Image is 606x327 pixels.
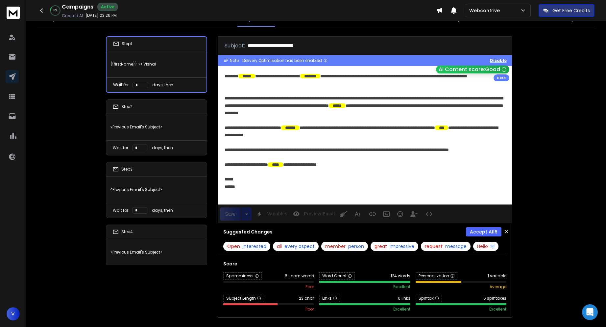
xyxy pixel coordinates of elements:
span: excellent [393,307,410,312]
button: V [7,307,20,320]
span: Spintax [416,295,442,302]
h3: Suggested Changes [223,229,273,235]
h1: Campaigns [62,3,93,11]
div: Beta [494,74,509,81]
p: [DATE] 03:26 PM [85,13,117,18]
p: <Previous Email's Subject> [110,180,203,199]
button: Insert Link (Ctrl+K) [366,207,379,221]
span: Note: [230,58,240,63]
button: Insert Unsubscribe Link [408,207,420,221]
p: Wait for [113,208,128,213]
p: Webcontrive [469,7,502,14]
button: Save [220,207,241,221]
img: logo [7,7,20,19]
span: Subject Length [223,295,264,302]
p: Wait for [113,145,128,150]
button: Code View [423,207,435,221]
span: Interested [243,243,266,250]
p: Subject: [225,42,245,50]
li: Step3<Previous Email's Subject>Wait fordays, then [106,162,207,218]
span: impressive [390,243,414,250]
div: Step 1 [113,41,132,47]
button: Accept All6 [466,227,501,236]
span: Personalization [416,272,457,280]
span: excellent [489,307,506,312]
span: Preview Email [303,211,336,217]
button: Disable [490,58,507,63]
span: Spamminess [223,272,262,280]
p: days, then [152,208,173,213]
h3: Score [223,260,507,267]
p: Created At: [62,13,84,18]
button: Emoticons [394,207,406,221]
span: every aspect [284,243,315,250]
li: Step4<Previous Email's Subject> [106,225,207,266]
span: poor [305,307,314,312]
li: Step2<Previous Email's Subject>Wait fordays, then [106,99,207,155]
div: Step 2 [113,104,133,110]
span: all [277,243,282,250]
div: Open Intercom Messenger [582,304,598,320]
button: More Text [351,207,364,221]
button: AI Content score:Good [436,66,509,73]
span: poor [305,284,314,289]
div: Step 4 [113,229,133,235]
span: 23 char [299,296,314,301]
div: Delivery Optimisation has been enabled [242,58,328,63]
span: Variables [266,211,289,217]
span: 6 spam words [285,273,314,279]
li: Step1{{firstName}} <> VishalWait fordays, then [106,36,207,93]
span: 0 links [398,296,410,301]
span: 1 variable [488,273,506,279]
span: Hello [477,243,488,250]
p: days, then [152,82,173,88]
button: Preview Email [290,207,336,221]
p: {{firstName}} <> Vishal [110,55,203,73]
span: Hi [491,243,495,250]
span: excellent [393,284,410,289]
p: days, then [152,145,173,150]
p: 11 % [53,9,57,13]
p: <Previous Email's Subject> [110,118,203,136]
button: Insert Image (Ctrl+P) [380,207,393,221]
span: 6 spintaxes [483,296,506,301]
p: Get Free Credits [552,7,590,14]
div: Active [97,3,118,11]
span: message [445,243,467,250]
div: Step 3 [113,166,133,172]
span: 124 words [391,273,410,279]
p: <Previous Email's Subject> [110,243,203,261]
span: request [425,243,443,250]
button: Clean HTML [337,207,350,221]
span: Word Count [319,272,355,280]
span: member [325,243,346,250]
span: Links [319,295,340,302]
button: Get Free Credits [539,4,594,17]
p: Wait for [113,82,129,88]
span: Open [227,243,240,250]
button: Variables [253,207,289,221]
span: average [490,284,506,289]
span: person [348,243,364,250]
span: great [375,243,387,250]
